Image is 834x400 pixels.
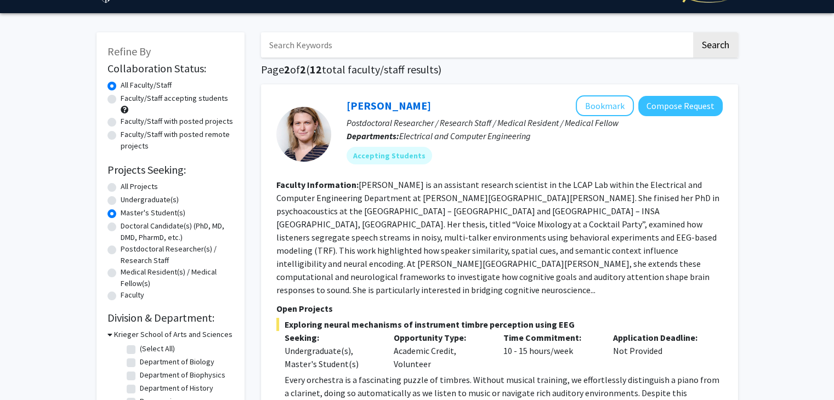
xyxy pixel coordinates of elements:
[121,116,233,127] label: Faculty/Staff with posted projects
[285,344,378,370] div: Undergraduate(s), Master's Student(s)
[276,179,719,295] fg-read-more: [PERSON_NAME] is an assistant research scientist in the LCAP Lab within the Electrical and Comput...
[107,163,234,176] h2: Projects Seeking:
[503,331,597,344] p: Time Commitment:
[107,311,234,324] h2: Division & Department:
[261,63,738,76] h1: Page of ( total faculty/staff results)
[276,179,359,190] b: Faculty Information:
[495,331,605,370] div: 10 - 15 hours/week
[107,44,151,58] span: Refine By
[121,207,185,219] label: Master's Student(s)
[638,96,723,116] button: Compose Request to Moira-Phoebe Huet
[140,369,225,381] label: Department of Biophysics
[121,93,228,104] label: Faculty/Staff accepting students
[347,147,432,164] mat-chip: Accepting Students
[114,329,232,340] h3: Krieger School of Arts and Sciences
[261,32,691,58] input: Search Keywords
[284,62,290,76] span: 2
[347,116,723,129] p: Postdoctoral Researcher / Research Staff / Medical Resident / Medical Fellow
[121,243,234,266] label: Postdoctoral Researcher(s) / Research Staff
[121,266,234,289] label: Medical Resident(s) / Medical Fellow(s)
[121,129,234,152] label: Faculty/Staff with posted remote projects
[310,62,322,76] span: 12
[121,220,234,243] label: Doctoral Candidate(s) (PhD, MD, DMD, PharmD, etc.)
[347,130,399,141] b: Departments:
[693,32,738,58] button: Search
[8,351,47,392] iframe: Chat
[347,99,431,112] a: [PERSON_NAME]
[121,79,172,91] label: All Faculty/Staff
[394,331,487,344] p: Opportunity Type:
[385,331,495,370] div: Academic Credit, Volunteer
[300,62,306,76] span: 2
[613,331,706,344] p: Application Deadline:
[140,343,175,355] label: (Select All)
[140,382,213,394] label: Department of History
[121,194,179,205] label: Undergraduate(s)
[121,289,144,301] label: Faculty
[605,331,714,370] div: Not Provided
[121,181,158,192] label: All Projects
[576,95,634,116] button: Add Moira-Phoebe Huet to Bookmarks
[399,130,531,141] span: Electrical and Computer Engineering
[276,302,723,315] p: Open Projects
[285,331,378,344] p: Seeking:
[140,356,214,368] label: Department of Biology
[107,62,234,75] h2: Collaboration Status:
[276,318,723,331] span: Exploring neural mechanisms of instrument timbre perception using EEG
